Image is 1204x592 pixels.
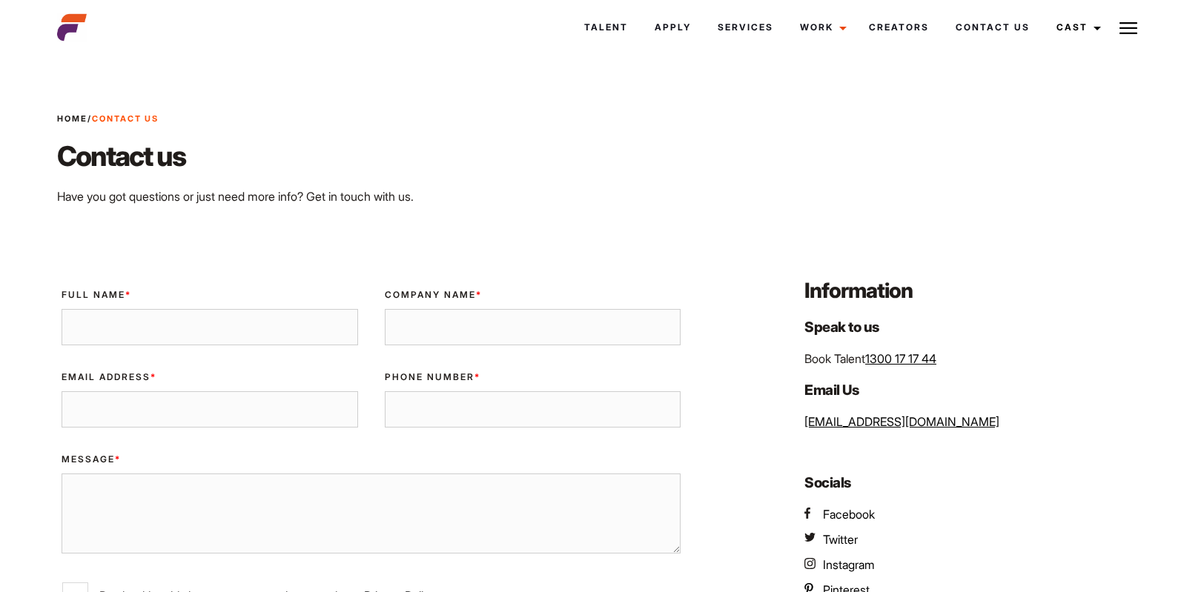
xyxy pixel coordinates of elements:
[57,113,87,124] a: Home
[804,379,1147,401] h4: Email Us
[823,557,875,572] span: Instagram
[856,7,942,47] a: Creators
[62,288,358,302] label: Full Name
[804,316,1147,338] h4: Speak to us
[92,113,159,124] strong: Contact Us
[57,137,870,176] h2: Contact us
[1119,19,1137,37] img: Burger icon
[62,453,681,466] label: Message
[804,414,999,429] a: [EMAIL_ADDRESS][DOMAIN_NAME]
[823,507,875,522] span: Facebook
[704,7,787,47] a: Services
[804,556,875,573] a: AEFM Instagram
[823,532,858,547] span: Twitter
[1043,7,1110,47] a: Cast
[57,187,870,205] p: Have you got questions or just need more info? Get in touch with us.
[385,370,681,384] label: Phone Number
[804,531,858,548] a: AEFM Twitter
[804,505,875,523] a: AEFM Facebook
[571,7,641,47] a: Talent
[804,350,1147,367] p: Book Talent
[787,7,856,47] a: Work
[942,7,1043,47] a: Contact Us
[385,288,681,302] label: Company Name
[641,7,704,47] a: Apply
[57,113,159,125] span: /
[865,351,936,366] a: 1300 17 17 44
[57,13,87,42] img: cropped-aefm-brand-fav-22-square.png
[804,472,1147,493] h4: Socials
[62,370,358,384] label: Email Address
[804,276,1147,305] h3: Information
